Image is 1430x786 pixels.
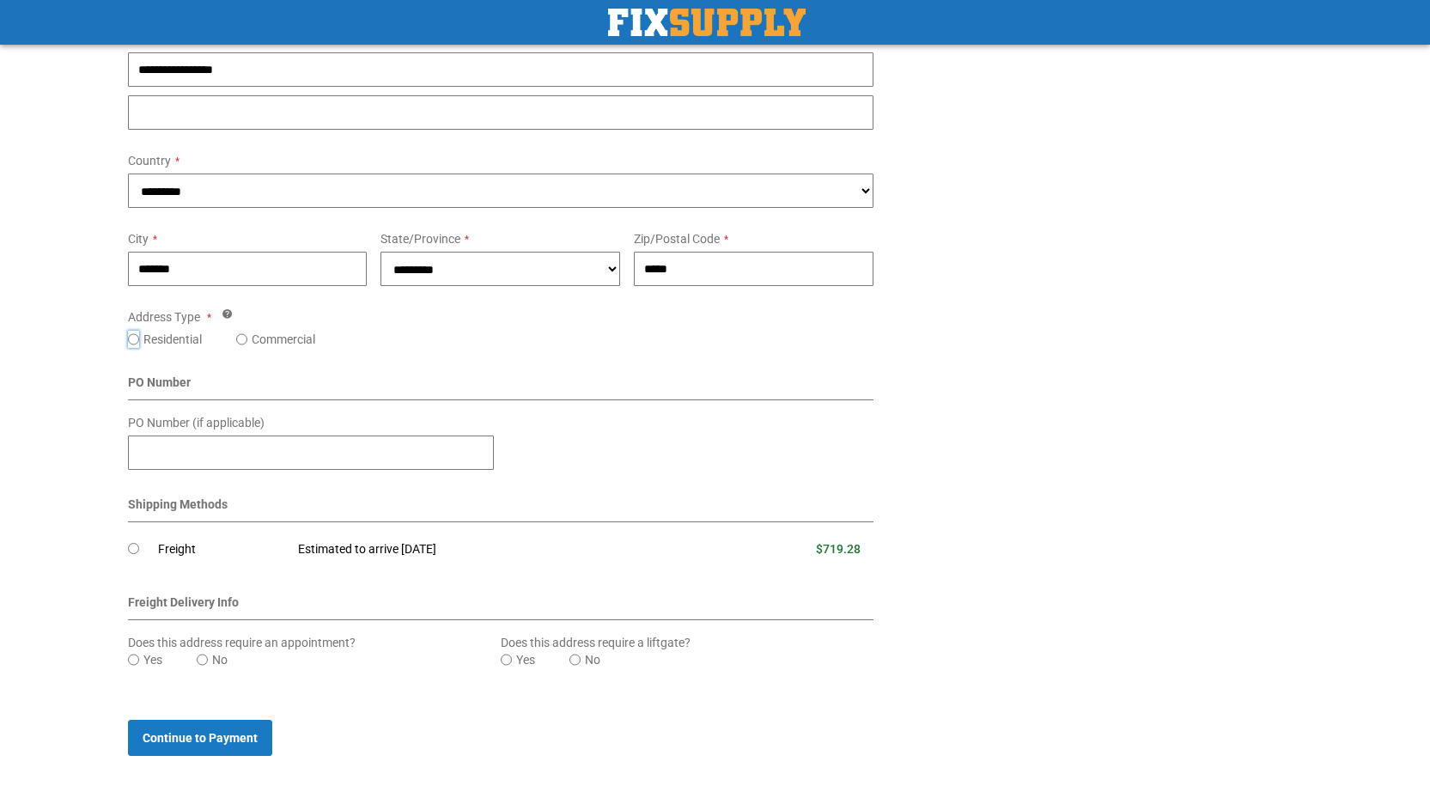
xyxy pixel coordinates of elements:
[634,232,720,246] span: Zip/Postal Code
[128,416,265,430] span: PO Number (if applicable)
[128,310,200,324] span: Address Type
[128,720,272,756] button: Continue to Payment
[285,531,697,569] td: Estimated to arrive [DATE]
[516,651,535,668] label: Yes
[816,542,861,556] span: $719.28
[608,9,806,36] a: store logo
[501,636,691,649] span: Does this address require a liftgate?
[212,651,228,668] label: No
[128,232,149,246] span: City
[380,232,460,246] span: State/Province
[585,651,600,668] label: No
[128,154,171,168] span: Country
[128,496,874,522] div: Shipping Methods
[143,651,162,668] label: Yes
[128,636,356,649] span: Does this address require an appointment?
[128,374,874,400] div: PO Number
[128,33,206,46] span: Street Address
[143,331,202,348] label: Residential
[608,9,806,36] img: Fix Industrial Supply
[158,531,285,569] td: Freight
[128,594,874,620] div: Freight Delivery Info
[252,331,315,348] label: Commercial
[143,731,258,745] span: Continue to Payment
